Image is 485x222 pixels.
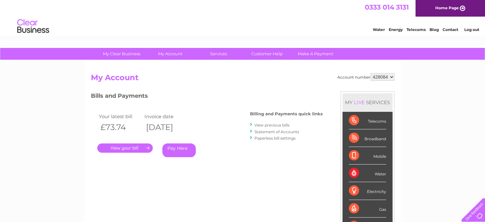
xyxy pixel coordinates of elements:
th: [DATE] [143,121,189,134]
th: £73.74 [97,121,143,134]
a: Pay Here [162,143,196,157]
h2: My Account [91,73,394,85]
div: Water [349,165,386,182]
div: Clear Business is a trading name of Verastar Limited (registered in [GEOGRAPHIC_DATA] No. 3667643... [92,4,393,31]
td: Your latest bill [97,112,143,121]
a: Services [192,48,245,60]
a: Customer Help [241,48,293,60]
div: Gas [349,200,386,218]
h3: Bills and Payments [91,91,323,103]
div: Telecoms [349,112,386,129]
img: logo.png [17,17,49,36]
a: My Clear Business [95,48,148,60]
div: LIVE [353,99,366,105]
a: Paperless bill settings [254,136,296,141]
a: View previous bills [254,123,290,127]
a: 0333 014 3131 [365,3,409,11]
a: Make A Payment [289,48,342,60]
a: Blog [430,27,439,32]
a: My Account [144,48,196,60]
div: Broadband [349,129,386,147]
a: . [97,143,153,153]
div: MY SERVICES [342,93,393,111]
div: Account number [337,73,394,81]
a: Log out [464,27,479,32]
a: Statement of Accounts [254,129,299,134]
div: Electricity [349,182,386,200]
div: Mobile [349,147,386,165]
a: Energy [389,27,403,32]
a: Water [373,27,385,32]
a: Telecoms [407,27,426,32]
a: Contact [443,27,458,32]
td: Invoice date [143,112,189,121]
h4: Billing and Payments quick links [250,111,323,116]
